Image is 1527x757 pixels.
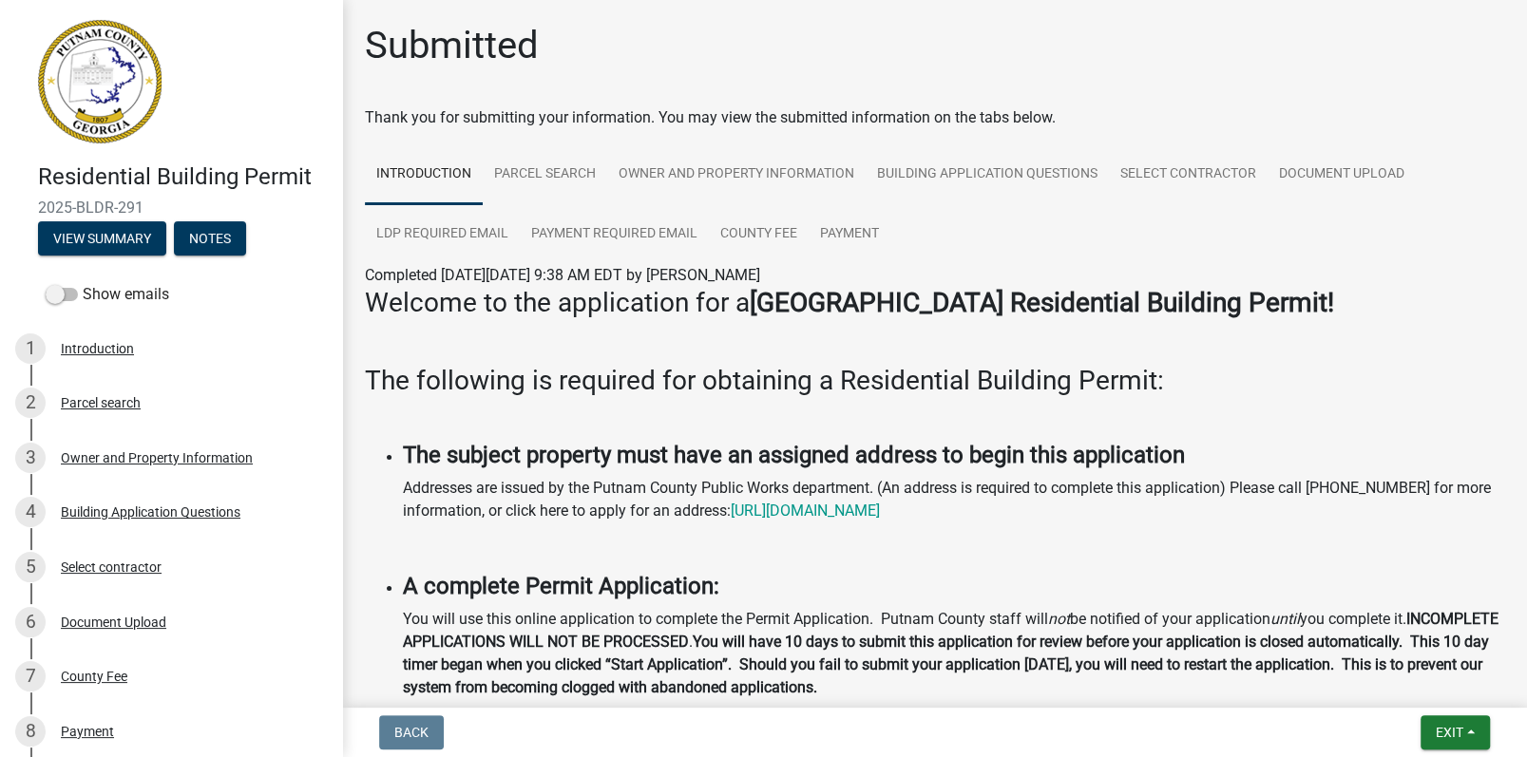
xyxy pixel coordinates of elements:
div: 8 [15,716,46,747]
h4: Residential Building Permit [38,163,327,191]
div: Select contractor [61,560,162,574]
a: Payment Required Email [520,204,709,265]
strong: A complete Permit Application: [403,573,719,599]
p: You will use this online application to complete the Permit Application. Putnam County staff will... [403,608,1504,699]
div: Thank you for submitting your information. You may view the submitted information on the tabs below. [365,106,1504,129]
div: County Fee [61,670,127,683]
strong: [GEOGRAPHIC_DATA] Residential Building Permit! [750,287,1334,318]
h1: Submitted [365,23,539,68]
div: 2 [15,388,46,418]
wm-modal-confirm: Summary [38,232,166,247]
p: Addresses are issued by the Putnam County Public Works department. (An address is required to com... [403,477,1504,522]
div: 1 [15,333,46,364]
a: [URL][DOMAIN_NAME] [731,502,880,520]
a: Owner and Property Information [607,144,866,205]
i: not [1048,610,1070,628]
button: Notes [174,221,246,255]
strong: The subject property must have an assigned address to begin this application [403,442,1185,468]
span: Completed [DATE][DATE] 9:38 AM EDT by [PERSON_NAME] [365,266,760,284]
h3: Welcome to the application for a [365,287,1504,319]
strong: INCOMPLETE APPLICATIONS WILL NOT BE PROCESSED [403,610,1498,651]
div: Parcel search [61,396,141,409]
a: Payment [809,204,890,265]
label: Show emails [46,283,169,306]
wm-modal-confirm: Notes [174,232,246,247]
button: Exit [1421,715,1490,749]
div: 6 [15,607,46,637]
img: Putnam County, Georgia [38,20,162,143]
a: Document Upload [1268,144,1416,205]
span: 2025-BLDR-291 [38,199,304,217]
button: Back [379,715,444,749]
div: 4 [15,497,46,527]
span: Exit [1436,725,1463,740]
div: Payment [61,725,114,738]
a: LDP Required Email [365,204,520,265]
h3: The following is required for obtaining a Residential Building Permit: [365,365,1504,397]
a: County Fee [709,204,809,265]
div: Building Application Questions [61,505,240,519]
div: 3 [15,443,46,473]
a: Introduction [365,144,483,205]
i: until [1270,610,1300,628]
div: Owner and Property Information [61,451,253,464]
button: View Summary [38,221,166,255]
span: Back [394,725,429,740]
div: Introduction [61,342,134,355]
div: Document Upload [61,615,166,629]
strong: You will have 10 days to submit this application for review before your application is closed aut... [403,633,1489,696]
a: Parcel search [483,144,607,205]
div: 7 [15,661,46,691]
a: Building Application Questions [866,144,1109,205]
a: Select contractor [1109,144,1268,205]
div: 5 [15,552,46,582]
